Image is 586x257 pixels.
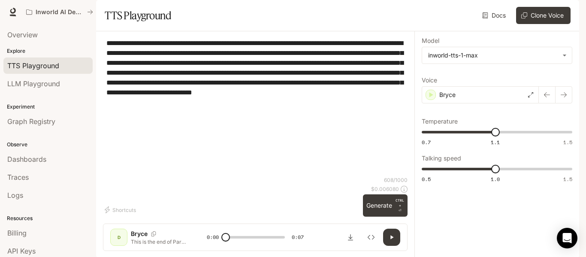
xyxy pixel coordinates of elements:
button: Inspect [362,229,380,246]
span: 0:07 [292,233,304,242]
p: Talking speed [422,155,461,161]
p: This is the end of Part 1 be prepared for Part 2 which will be released very soon. [131,238,186,245]
button: GenerateCTRL +⏎ [363,194,408,217]
button: All workspaces [22,3,97,21]
button: Download audio [342,229,359,246]
a: Docs [480,7,509,24]
span: 0.7 [422,139,431,146]
span: 1.5 [563,139,572,146]
div: inworld-tts-1-max [428,51,558,60]
span: 0:00 [207,233,219,242]
p: Temperature [422,118,458,124]
p: ⏎ [396,198,404,213]
span: 1.1 [491,139,500,146]
div: inworld-tts-1-max [422,47,572,63]
p: Bryce [131,230,148,238]
div: D [112,230,126,244]
p: Inworld AI Demos [36,9,84,16]
p: Model [422,38,439,44]
button: Clone Voice [516,7,571,24]
p: Voice [422,77,437,83]
span: 1.0 [491,175,500,183]
button: Copy Voice ID [148,231,160,236]
span: 1.5 [563,175,572,183]
p: CTRL + [396,198,404,208]
button: Shortcuts [103,203,139,217]
span: 0.5 [422,175,431,183]
div: Open Intercom Messenger [557,228,577,248]
h1: TTS Playground [105,7,171,24]
p: Bryce [439,91,456,99]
